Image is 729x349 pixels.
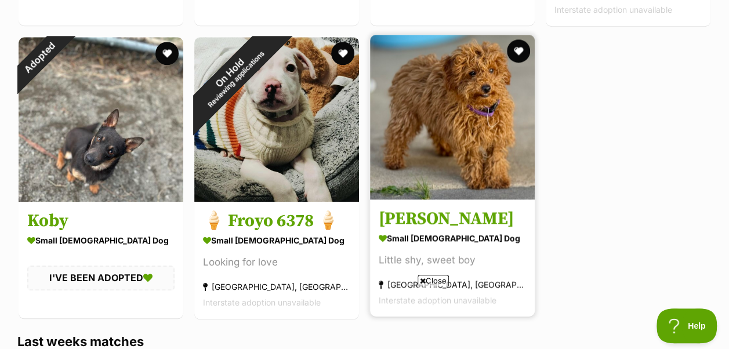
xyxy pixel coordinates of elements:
[19,202,183,318] a: Koby small [DEMOGRAPHIC_DATA] Dog I'VE BEEN ADOPTED favourite
[194,192,359,204] a: On HoldReviewing applications
[19,192,183,204] a: Adopted
[154,291,576,343] iframe: Advertisement
[379,253,526,268] div: Little shy, sweet boy
[3,21,75,94] div: Adopted
[379,277,526,293] div: [GEOGRAPHIC_DATA], [GEOGRAPHIC_DATA]
[27,266,175,290] div: I'VE BEEN ADOPTED
[554,5,672,14] span: Interstate adoption unavailable
[19,37,183,202] img: Koby
[370,199,535,317] a: [PERSON_NAME] small [DEMOGRAPHIC_DATA] Dog Little shy, sweet boy [GEOGRAPHIC_DATA], [GEOGRAPHIC_D...
[27,210,175,232] h3: Koby
[203,255,350,271] div: Looking for love
[169,12,297,140] div: On Hold
[155,42,179,65] button: favourite
[27,232,175,249] div: small [DEMOGRAPHIC_DATA] Dog
[370,35,535,199] img: Quade
[657,308,717,343] iframe: Help Scout Beacon - Open
[379,230,526,247] div: small [DEMOGRAPHIC_DATA] Dog
[194,37,359,202] img: 🍦 Froyo 6378 🍦
[194,202,359,319] a: 🍦 Froyo 6378 🍦 small [DEMOGRAPHIC_DATA] Dog Looking for love [GEOGRAPHIC_DATA], [GEOGRAPHIC_DATA]...
[203,279,350,295] div: [GEOGRAPHIC_DATA], [GEOGRAPHIC_DATA]
[507,39,530,63] button: favourite
[418,275,449,286] span: Close
[331,42,354,65] button: favourite
[203,210,350,232] h3: 🍦 Froyo 6378 🍦
[206,49,266,109] span: Reviewing applications
[379,208,526,230] h3: [PERSON_NAME]
[203,232,350,249] div: small [DEMOGRAPHIC_DATA] Dog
